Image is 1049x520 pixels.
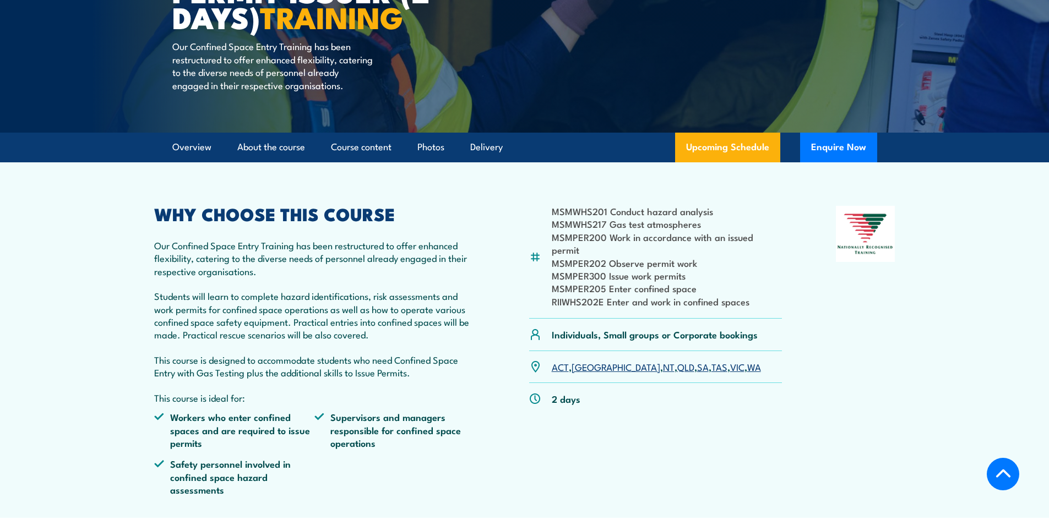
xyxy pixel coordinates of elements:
button: Enquire Now [800,133,877,162]
a: Overview [172,133,211,162]
a: NT [663,360,675,373]
a: WA [747,360,761,373]
p: Our Confined Space Entry Training has been restructured to offer enhanced flexibility, catering t... [172,40,373,91]
li: MSMPER205 Enter confined space [552,282,782,294]
li: Workers who enter confined spaces and are required to issue permits [154,410,315,449]
a: ACT [552,360,569,373]
li: MSMPER200 Work in accordance with an issued permit [552,231,782,256]
p: , , , , , , , [552,360,761,373]
a: VIC [730,360,744,373]
h2: WHY CHOOSE THIS COURSE [154,206,476,221]
a: Upcoming Schedule [675,133,780,162]
li: RIIWHS202E Enter and work in confined spaces [552,295,782,308]
li: MSMPER202 Observe permit work [552,256,782,269]
a: About the course [237,133,305,162]
a: QLD [677,360,694,373]
a: Photos [417,133,444,162]
p: Students will learn to complete hazard identifications, risk assessments and work permits for con... [154,289,476,341]
p: Our Confined Space Entry Training has been restructured to offer enhanced flexibility, catering t... [154,239,476,277]
p: This course is designed to accommodate students who need Confined Space Entry with Gas Testing pl... [154,353,476,379]
p: Individuals, Small groups or Corporate bookings [552,328,758,341]
a: Course content [331,133,392,162]
a: SA [697,360,709,373]
li: MSMPER300 Issue work permits [552,269,782,282]
li: Safety personnel involved in confined space hazard assessments [154,457,315,496]
li: MSMWHS217 Gas test atmospheres [552,217,782,230]
a: [GEOGRAPHIC_DATA] [572,360,660,373]
li: MSMWHS201 Conduct hazard analysis [552,205,782,217]
img: Nationally Recognised Training logo. [836,206,895,262]
li: Supervisors and managers responsible for confined space operations [314,410,475,449]
a: TAS [711,360,727,373]
p: 2 days [552,392,580,405]
a: Delivery [470,133,503,162]
p: This course is ideal for: [154,391,476,404]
